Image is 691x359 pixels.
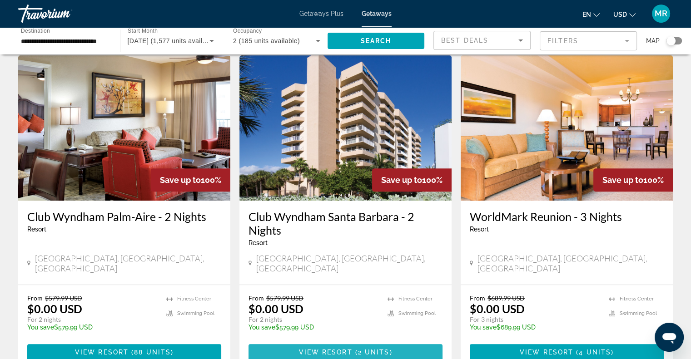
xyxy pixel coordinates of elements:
p: $579.99 USD [249,324,378,331]
span: Swimming Pool [398,310,436,316]
span: [GEOGRAPHIC_DATA], [GEOGRAPHIC_DATA], [GEOGRAPHIC_DATA] [477,253,664,273]
span: Resort [249,239,268,246]
img: 3875I01X.jpg [18,55,230,201]
span: You save [27,324,54,331]
span: Destination [21,28,50,34]
p: $689.99 USD [470,324,600,331]
div: 100% [151,168,230,192]
p: For 2 nights [249,315,378,324]
span: $579.99 USD [45,294,82,302]
span: ( ) [573,349,614,356]
span: Search [360,37,391,44]
a: Getaways Plus [299,10,343,17]
span: Save up to [160,175,201,185]
span: View Resort [520,349,573,356]
img: 3871E01X.jpg [239,55,452,201]
span: Save up to [381,175,422,185]
span: MR [655,9,667,18]
span: $579.99 USD [266,294,303,302]
a: Travorium [18,2,109,25]
p: $579.99 USD [27,324,157,331]
span: Swimming Pool [620,310,657,316]
span: ( ) [129,349,174,356]
p: $0.00 USD [470,302,525,315]
span: You save [249,324,275,331]
span: View Resort [298,349,352,356]
button: Search [328,33,425,49]
div: 100% [593,168,673,192]
a: Club Wyndham Palm-Aire - 2 Nights [27,210,221,223]
span: From [27,294,43,302]
p: $0.00 USD [27,302,82,315]
iframe: Button to launch messaging window [655,323,684,352]
button: User Menu [649,4,673,23]
img: C409I01X.jpg [461,55,673,201]
mat-select: Sort by [441,35,523,46]
span: Best Deals [441,37,488,44]
span: [GEOGRAPHIC_DATA], [GEOGRAPHIC_DATA], [GEOGRAPHIC_DATA] [35,253,221,273]
div: 100% [372,168,452,192]
span: View Resort [75,349,129,356]
span: Fitness Center [398,296,432,302]
span: [DATE] (1,577 units available) [128,37,218,44]
span: 2 (185 units available) [233,37,300,44]
span: en [582,11,591,18]
span: Resort [470,226,489,233]
span: Resort [27,226,46,233]
button: Change language [582,8,600,21]
p: For 2 nights [27,315,157,324]
button: Filter [540,31,637,51]
span: Swimming Pool [177,310,214,316]
span: $689.99 USD [487,294,525,302]
p: $0.00 USD [249,302,303,315]
span: [GEOGRAPHIC_DATA], [GEOGRAPHIC_DATA], [GEOGRAPHIC_DATA] [256,253,442,273]
a: Club Wyndham Santa Barbara - 2 Nights [249,210,442,237]
span: Occupancy [233,28,262,34]
span: ( ) [353,349,393,356]
span: 88 units [134,349,171,356]
button: Change currency [613,8,636,21]
span: You save [470,324,497,331]
span: 2 units [358,349,390,356]
span: Start Month [128,28,158,34]
span: From [249,294,264,302]
a: Getaways [362,10,392,17]
span: Fitness Center [620,296,654,302]
span: 4 units [579,349,611,356]
span: From [470,294,485,302]
span: Map [646,34,660,47]
span: USD [613,11,627,18]
span: Save up to [602,175,643,185]
p: For 3 nights [470,315,600,324]
span: Fitness Center [177,296,211,302]
a: WorldMark Reunion - 3 Nights [470,210,664,223]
